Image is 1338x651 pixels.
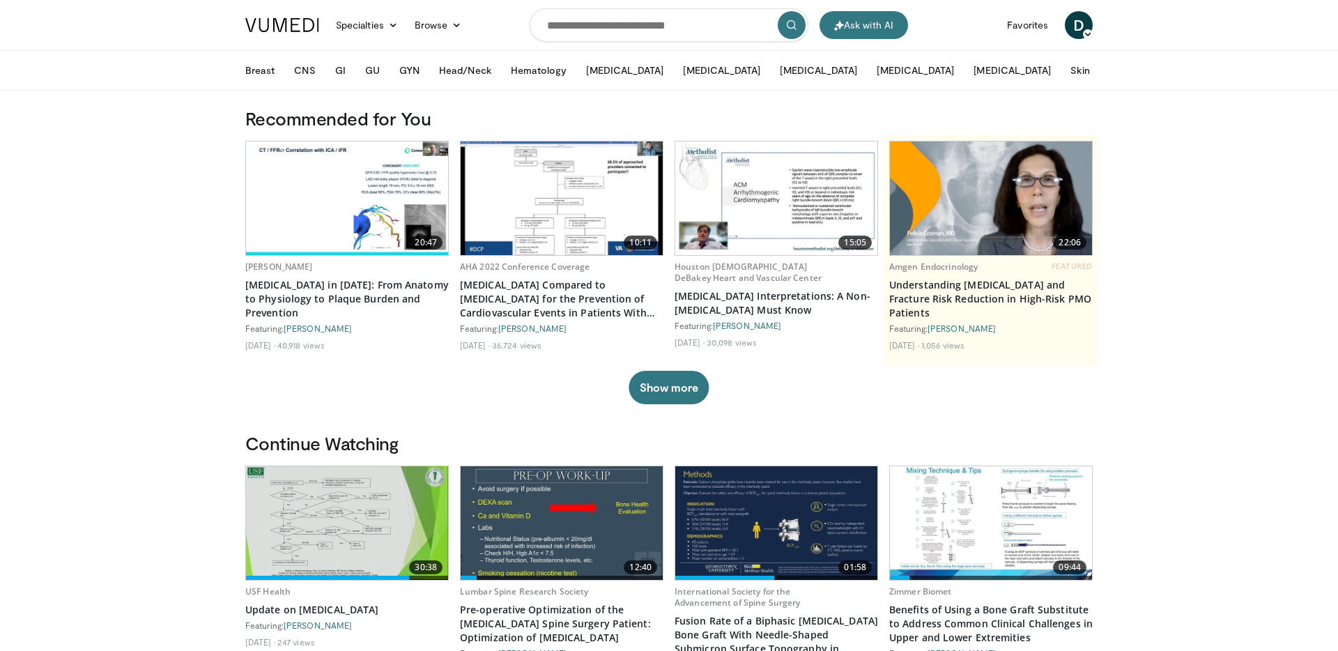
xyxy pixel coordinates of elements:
a: 15:05 [675,141,877,255]
h3: Recommended for You [245,107,1093,130]
a: Zimmer Biomet [889,585,952,597]
div: Featuring: [460,323,663,334]
a: Browse [406,11,470,39]
a: [PERSON_NAME] [713,321,781,330]
a: Benefits of Using a Bone Graft Substitute to Address Common Clinical Challenges in Upper and Lowe... [889,603,1093,645]
div: Featuring: [245,323,449,334]
input: Search topics, interventions [530,8,808,42]
span: 09:44 [1053,560,1086,574]
div: Featuring: [245,620,449,631]
span: 30:38 [409,560,443,574]
a: [MEDICAL_DATA] Compared to [MEDICAL_DATA] for the Prevention of Cardiovascular Events in Patients... [460,278,663,320]
a: [PERSON_NAME] [498,323,567,333]
a: [PERSON_NAME] [928,323,996,333]
img: VuMedi Logo [245,18,319,32]
a: AHA 2022 Conference Coverage [460,261,590,273]
img: 17a4faf9-3fc1-419b-bd30-52c04e7350c3.620x360_q85_upscale.jpg [461,466,663,580]
a: [MEDICAL_DATA] Interpretations: A Non-[MEDICAL_DATA] Must Know [675,289,878,317]
button: Breast [237,56,283,84]
div: Featuring: [889,323,1093,334]
li: [DATE] [245,636,275,648]
button: [MEDICAL_DATA] [868,56,962,84]
span: 15:05 [838,236,872,250]
a: USF Health [245,585,291,597]
a: International Society for the Advancement of Spine Surgery [675,585,800,608]
button: GYN [391,56,428,84]
a: 10:11 [461,141,663,255]
a: 12:40 [461,466,663,580]
button: [MEDICAL_DATA] [965,56,1059,84]
button: GI [327,56,354,84]
a: 20:47 [246,141,448,255]
button: Hematology [502,56,576,84]
a: Houston [DEMOGRAPHIC_DATA] DeBakey Heart and Vascular Center [675,261,822,284]
a: Update on [MEDICAL_DATA] [245,603,449,617]
li: 247 views [277,636,315,648]
button: [MEDICAL_DATA] [771,56,866,84]
button: Show more [629,371,709,404]
li: [DATE] [675,337,705,348]
a: Specialties [328,11,406,39]
span: 12:40 [624,560,657,574]
a: [MEDICAL_DATA] in [DATE]: From Anatomy to Physiology to Plaque Burden and Prevention [245,278,449,320]
a: [PERSON_NAME] [284,620,352,630]
button: [MEDICAL_DATA] [675,56,769,84]
a: Pre-operative Optimization of the [MEDICAL_DATA] Spine Surgery Patient: Optimization of [MEDICAL_... [460,603,663,645]
img: 244cefb3-6481-4e28-a812-009f196bca88.620x360_q85_upscale.jpg [246,466,448,580]
img: c9a25db3-4db0-49e1-a46f-17b5c91d58a1.png.620x360_q85_upscale.png [890,141,1092,255]
li: 1,056 views [921,339,964,351]
a: Favorites [999,11,1056,39]
li: [DATE] [460,339,490,351]
a: 01:58 [675,466,877,580]
img: 823da73b-7a00-425d-bb7f-45c8b03b10c3.620x360_q85_upscale.jpg [246,141,448,255]
img: 59f69555-d13b-4130-aa79-5b0c1d5eebbb.620x360_q85_upscale.jpg [675,141,877,255]
li: 30,098 views [707,337,757,348]
span: FEATURED [1052,261,1093,271]
a: 09:44 [890,466,1092,580]
button: Ask with AI [820,11,908,39]
a: 22:06 [890,141,1092,255]
img: 0af35cc6-6e7e-4c27-959e-060540a5277f.620x360_q85_upscale.jpg [675,466,877,580]
span: 22:06 [1053,236,1086,250]
button: [MEDICAL_DATA] [578,56,672,84]
a: [PERSON_NAME] [284,323,352,333]
a: Amgen Endocrinology [889,261,978,273]
li: [DATE] [889,339,919,351]
a: Understanding [MEDICAL_DATA] and Fracture Risk Reduction in High-Risk PMO Patients [889,278,1093,320]
div: Featuring: [675,320,878,331]
a: Lumbar Spine Research Society [460,585,588,597]
a: [PERSON_NAME] [245,261,313,273]
img: 7c0f9b53-1609-4588-8498-7cac8464d722.620x360_q85_upscale.jpg [461,141,663,255]
button: Head/Neck [431,56,500,84]
span: 01:58 [838,560,872,574]
span: 20:47 [409,236,443,250]
button: Skin [1062,56,1098,84]
a: D [1065,11,1093,39]
button: GU [357,56,388,84]
img: a54ed89e-4d31-4574-a66c-bf0f198c808d.620x360_q85_upscale.jpg [890,466,1092,580]
li: 40,918 views [277,339,325,351]
li: [DATE] [245,339,275,351]
li: 36,724 views [492,339,541,351]
button: CNS [286,56,323,84]
h3: Continue Watching [245,432,1093,454]
span: 10:11 [624,236,657,250]
a: 30:38 [246,466,448,580]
